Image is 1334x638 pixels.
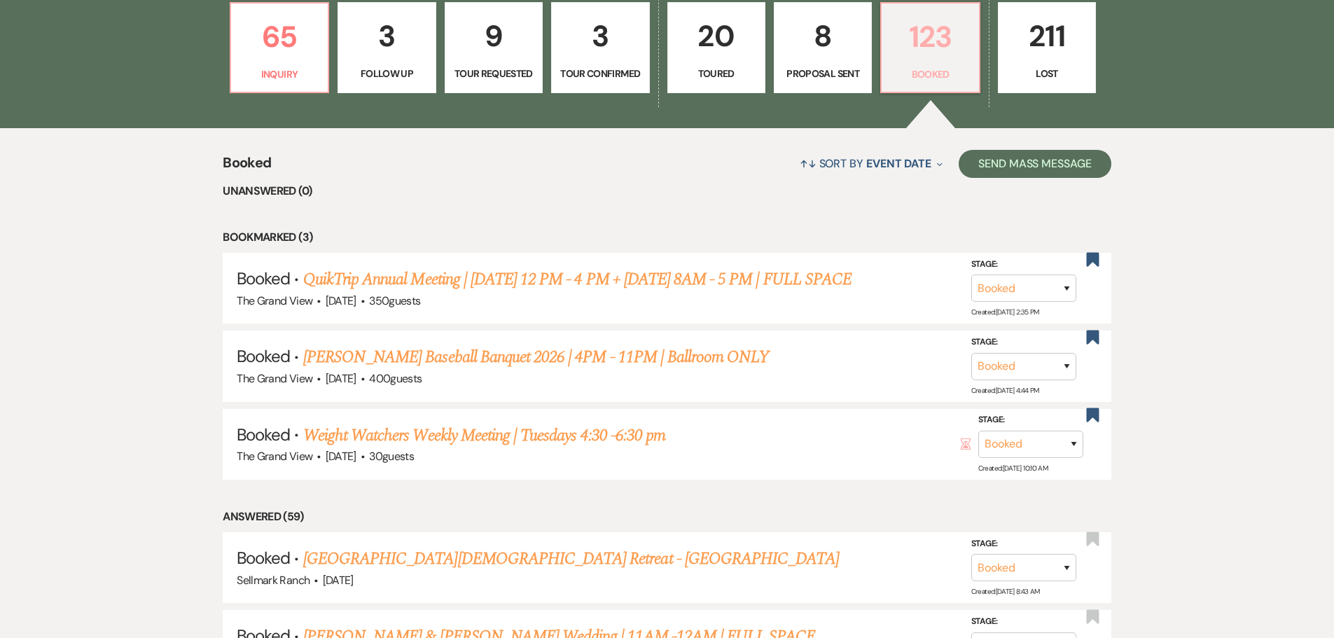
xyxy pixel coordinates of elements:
span: Created: [DATE] 8:43 AM [971,587,1040,596]
span: Event Date [866,156,931,171]
span: Created: [DATE] 4:44 PM [971,385,1039,394]
span: ↑↓ [800,156,817,171]
p: Lost [1007,66,1087,81]
a: Weight Watchers Weekly Meeting | Tuesdays 4:30 -6:30 pm [303,423,665,448]
p: 8 [783,13,863,60]
p: 3 [560,13,640,60]
span: [DATE] [323,573,354,588]
p: 123 [890,13,970,60]
p: Tour Requested [454,66,534,81]
label: Stage: [978,412,1083,428]
button: Send Mass Message [959,150,1111,178]
a: [GEOGRAPHIC_DATA][DEMOGRAPHIC_DATA] Retreat - [GEOGRAPHIC_DATA] [303,546,840,571]
label: Stage: [971,614,1076,630]
a: 8Proposal Sent [774,2,872,93]
li: Bookmarked (3) [223,228,1111,247]
a: 20Toured [667,2,765,93]
li: Unanswered (0) [223,182,1111,200]
a: 211Lost [998,2,1096,93]
span: 400 guests [369,371,422,386]
p: 9 [454,13,534,60]
p: Proposal Sent [783,66,863,81]
span: Booked [237,424,290,445]
span: The Grand View [237,449,312,464]
span: The Grand View [237,293,312,308]
span: 30 guests [369,449,414,464]
a: [PERSON_NAME] Baseball Banquet 2026 | 4PM - 11PM | Ballroom ONLY [303,345,770,370]
p: 211 [1007,13,1087,60]
a: 3Follow Up [338,2,436,93]
span: Booked [237,547,290,569]
p: Toured [676,66,756,81]
span: Created: [DATE] 2:35 PM [971,307,1039,317]
button: Sort By Event Date [794,145,948,182]
span: The Grand View [237,371,312,386]
label: Stage: [971,536,1076,552]
a: QuikTrip Annual Meeting | [DATE] 12 PM - 4 PM + [DATE] 8AM - 5 PM | FULL SPACE [303,267,852,292]
a: 9Tour Requested [445,2,543,93]
span: [DATE] [326,371,356,386]
span: Booked [223,152,271,182]
span: Created: [DATE] 10:10 AM [978,464,1048,473]
span: Booked [237,345,290,367]
p: Inquiry [239,67,319,82]
li: Answered (59) [223,508,1111,526]
span: [DATE] [326,449,356,464]
span: [DATE] [326,293,356,308]
a: 65Inquiry [230,2,329,93]
p: Booked [890,67,970,82]
a: 123Booked [880,2,980,93]
p: 3 [347,13,426,60]
span: Booked [237,268,290,289]
span: Sellmark Ranch [237,573,310,588]
a: 3Tour Confirmed [551,2,649,93]
p: 20 [676,13,756,60]
span: 350 guests [369,293,420,308]
p: Tour Confirmed [560,66,640,81]
p: Follow Up [347,66,426,81]
p: 65 [239,13,319,60]
label: Stage: [971,335,1076,350]
label: Stage: [971,257,1076,272]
